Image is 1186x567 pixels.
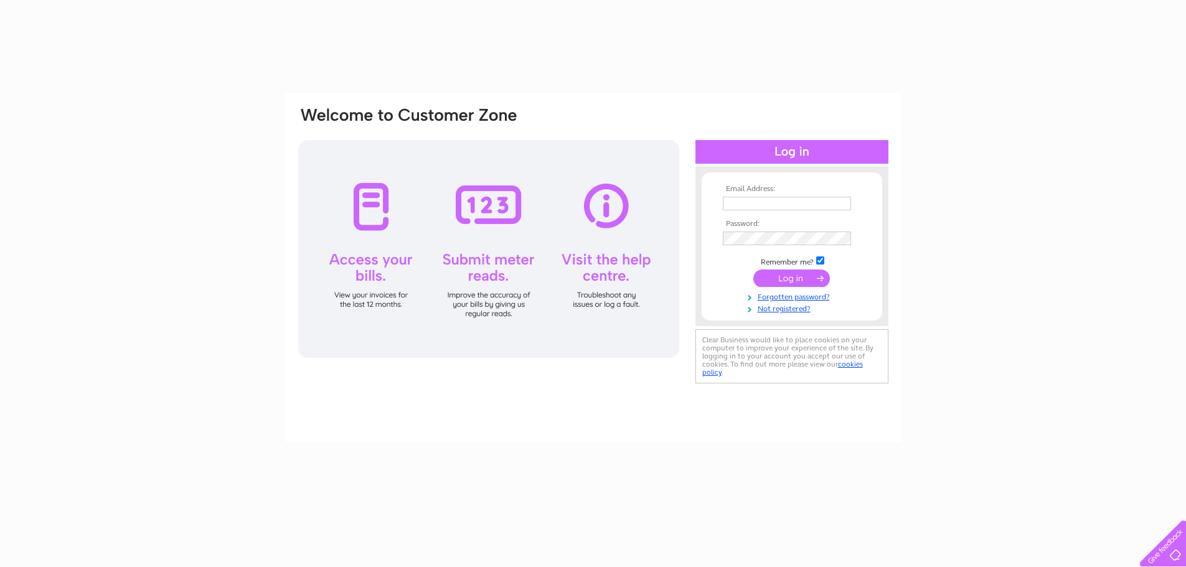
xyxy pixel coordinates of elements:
div: Clear Business would like to place cookies on your computer to improve your experience of the sit... [695,329,888,383]
th: Email Address: [720,185,864,194]
a: Forgotten password? [723,290,864,302]
td: Remember me? [720,255,864,267]
input: Submit [753,269,830,287]
th: Password: [720,220,864,228]
a: cookies policy [702,360,863,377]
a: Not registered? [723,302,864,314]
